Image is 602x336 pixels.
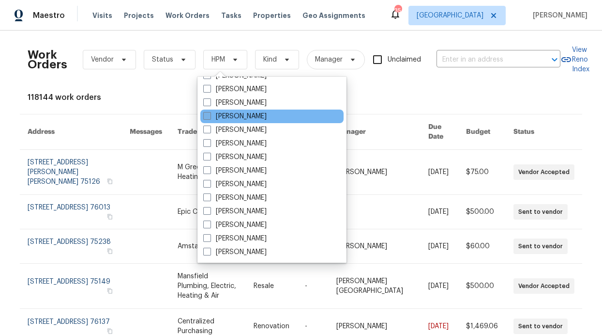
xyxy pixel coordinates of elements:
td: Amstar [170,229,246,264]
span: HPM [211,55,225,64]
label: [PERSON_NAME] [203,112,267,121]
label: [PERSON_NAME] [203,179,267,189]
th: Budget [458,114,506,150]
button: Copy Address [105,177,114,186]
span: Kind [263,55,277,64]
button: Open [548,53,561,66]
span: Tasks [221,12,241,19]
td: [PERSON_NAME] [329,229,421,264]
td: Epic Construction [170,195,246,229]
input: Enter in an address [436,52,533,67]
label: [PERSON_NAME] [203,166,267,176]
button: Copy Address [105,287,114,295]
span: Maestro [33,11,65,20]
label: [PERSON_NAME] [203,247,267,257]
a: View Reno Index [560,45,589,74]
span: [GEOGRAPHIC_DATA] [417,11,483,20]
td: [PERSON_NAME] [329,150,421,195]
div: 35 [394,6,401,16]
button: Copy Address [105,327,114,336]
th: Status [506,114,582,150]
span: Visits [92,11,112,20]
td: [PERSON_NAME][GEOGRAPHIC_DATA] [329,264,421,309]
button: Copy Address [105,247,114,256]
label: [PERSON_NAME] [203,234,267,243]
th: Manager [329,114,421,150]
span: Projects [124,11,154,20]
td: - [329,195,421,229]
span: Vendor [91,55,114,64]
td: M Green A/C and Heating, LLC [170,150,246,195]
label: [PERSON_NAME] [203,84,267,94]
span: Status [152,55,173,64]
td: Resale [246,264,297,309]
td: Mansfield Plumbing, Electric, Heating & Air [170,264,246,309]
span: Properties [253,11,291,20]
span: Manager [315,55,343,64]
th: Address [20,114,122,150]
label: [PERSON_NAME] [203,207,267,216]
span: Unclaimed [388,55,421,65]
label: [PERSON_NAME] [203,139,267,148]
div: 118144 work orders [28,93,574,102]
button: Copy Address [105,212,114,221]
label: [PERSON_NAME] [203,152,267,162]
th: Trade Partner [170,114,246,150]
label: [PERSON_NAME] [203,193,267,203]
h2: Work Orders [28,50,67,69]
th: Due Date [421,114,458,150]
span: Work Orders [166,11,210,20]
span: Geo Assignments [302,11,365,20]
span: [PERSON_NAME] [529,11,587,20]
th: Messages [122,114,170,150]
label: [PERSON_NAME] [203,125,267,135]
td: - [297,264,329,309]
label: [PERSON_NAME] [203,98,267,108]
label: [PERSON_NAME] [203,220,267,230]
